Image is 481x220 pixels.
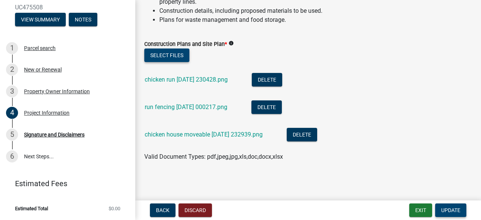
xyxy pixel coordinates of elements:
[159,6,472,15] li: Construction details, including proposed materials to be used.
[287,132,317,139] wm-modal-confirm: Delete Document
[251,104,282,111] wm-modal-confirm: Delete Document
[441,207,460,213] span: Update
[251,100,282,114] button: Delete
[24,110,70,115] div: Project Information
[144,153,283,160] span: Valid Document Types: pdf,jpeg,jpg,xls,doc,docx,xlsx
[252,73,282,86] button: Delete
[145,103,227,111] a: run fencing [DATE] 000217.png
[144,42,227,47] label: Construction Plans and Site Plan
[15,4,120,11] span: UC475508
[6,64,18,76] div: 2
[252,77,282,84] wm-modal-confirm: Delete Document
[15,206,48,211] span: Estimated Total
[69,13,97,26] button: Notes
[6,176,123,191] a: Estimated Fees
[6,107,18,119] div: 4
[228,41,234,46] i: info
[24,46,56,51] div: Parcel search
[156,207,169,213] span: Back
[24,67,62,72] div: New or Renewal
[287,128,317,141] button: Delete
[150,203,175,217] button: Back
[15,13,66,26] button: View Summary
[435,203,466,217] button: Update
[145,131,263,138] a: chicken house moveable [DATE] 232939.png
[6,150,18,162] div: 6
[178,203,212,217] button: Discard
[159,15,472,24] li: Plans for waste management and food storage.
[69,17,97,23] wm-modal-confirm: Notes
[6,85,18,97] div: 3
[6,42,18,54] div: 1
[409,203,432,217] button: Exit
[6,129,18,141] div: 5
[15,17,66,23] wm-modal-confirm: Summary
[24,89,90,94] div: Property Owner Information
[109,206,120,211] span: $0.00
[24,132,85,137] div: Signature and Disclaimers
[144,49,189,62] button: Select files
[145,76,228,83] a: chicken run [DATE] 230428.png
